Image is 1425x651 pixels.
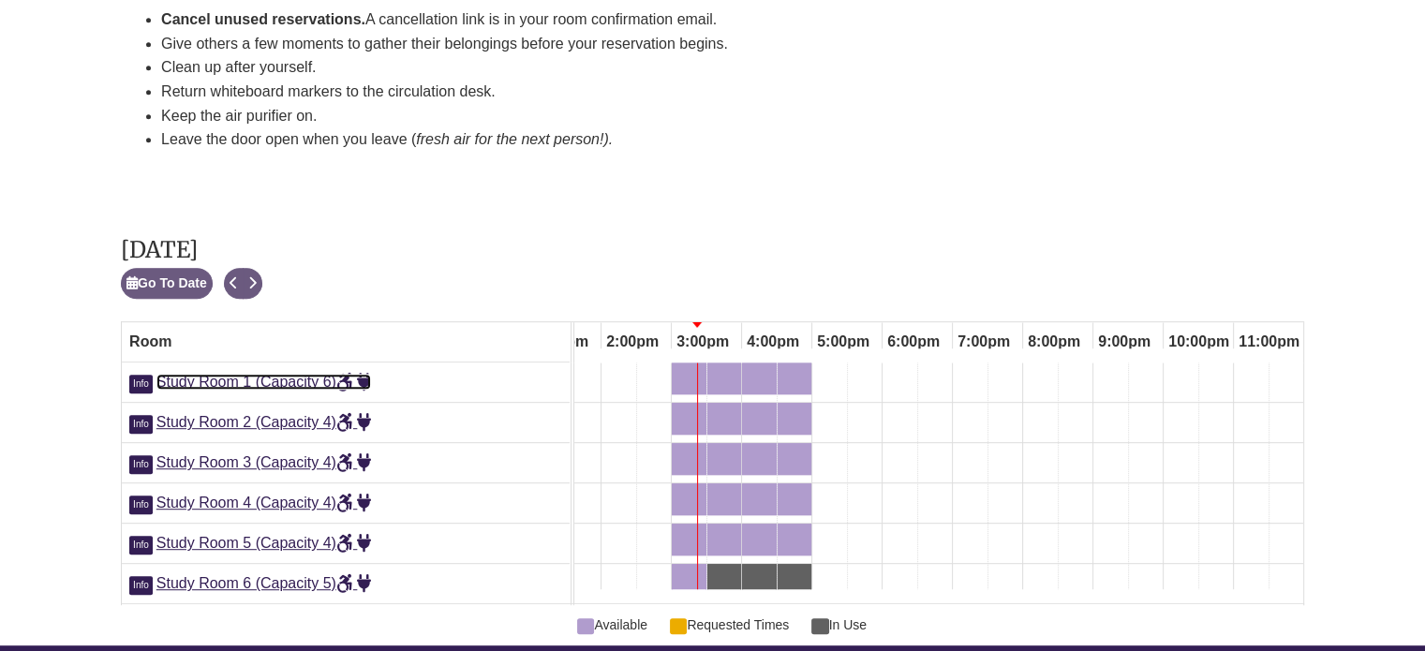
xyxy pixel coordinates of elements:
li: Leave the door open when you leave ( [161,127,1259,152]
a: Study Room 1 (Capacity 6) [156,374,372,390]
a: Click for more info about Study Room 6 (Capacity 5) [129,575,156,591]
a: Study Room 3 (Capacity 4) [156,454,372,470]
a: 4:30pm Saturday, September 13, 2025 - Study Room 1 - Available [778,362,811,394]
button: Go To Date [121,268,213,299]
button: Next [243,268,262,299]
span: Info [129,415,153,434]
strong: Cancel unused reservations. [161,11,365,27]
span: 10:00pm [1164,326,1234,358]
a: Click for more info about Study Room 3 (Capacity 4) [129,454,156,470]
a: 4:00pm Saturday, September 13, 2025 - Study Room 2 - Available [742,403,777,435]
a: 4:00pm Saturday, September 13, 2025 - Study Room 6 - In Use [742,564,777,596]
li: Give others a few moments to gather their belongings before your reservation begins. [161,32,1259,56]
a: Study Room 6 (Capacity 5) [156,575,372,591]
a: 3:00pm Saturday, September 13, 2025 - Study Room 1 - Available [672,362,706,394]
span: Info [129,576,153,595]
a: 4:00pm Saturday, September 13, 2025 - Study Room 4 - Available [742,483,777,515]
a: Click for more info about Study Room 4 (Capacity 4) [129,495,156,510]
span: 3:00pm [672,326,734,358]
a: 3:30pm Saturday, September 13, 2025 - Study Room 2 - Available [707,403,741,435]
span: 2:00pm [601,326,663,358]
a: 4:30pm Saturday, September 13, 2025 - Study Room 6 - In Use [778,564,811,596]
span: 4:00pm [742,326,804,358]
a: 3:00pm Saturday, September 13, 2025 - Study Room 5 - Available [672,524,706,555]
li: Keep the air purifier on. [161,104,1259,128]
a: Study Room 4 (Capacity 4) [156,495,372,510]
a: 4:00pm Saturday, September 13, 2025 - Study Room 3 - Available [742,443,777,475]
a: Click for more info about Study Room 1 (Capacity 6) [129,374,156,390]
span: 8:00pm [1023,326,1085,358]
a: 4:30pm Saturday, September 13, 2025 - Study Room 5 - Available [778,524,811,555]
span: 5:00pm [812,326,874,358]
a: 4:00pm Saturday, September 13, 2025 - Study Room 5 - Available [742,524,777,555]
span: Info [129,375,153,393]
span: Info [129,455,153,474]
li: A cancellation link is in your room confirmation email. [161,7,1259,32]
a: Click for more info about Study Room 5 (Capacity 4) [129,535,156,551]
span: Requested Times [670,614,789,635]
span: 7:00pm [953,326,1015,358]
a: 4:30pm Saturday, September 13, 2025 - Study Room 2 - Available [778,403,811,435]
a: 4:00pm Saturday, September 13, 2025 - Study Room 1 - Available [742,362,777,394]
span: Room [129,333,171,349]
a: 3:30pm Saturday, September 13, 2025 - Study Room 3 - Available [707,443,741,475]
span: 6:00pm [883,326,944,358]
a: Study Room 5 (Capacity 4) [156,535,372,551]
a: Click for more info about Study Room 2 (Capacity 4) [129,414,156,430]
a: 3:30pm Saturday, September 13, 2025 - Study Room 1 - Available [707,362,741,394]
a: 4:30pm Saturday, September 13, 2025 - Study Room 3 - Available [778,443,811,475]
a: 4:30pm Saturday, September 13, 2025 - Study Room 4 - Available [778,483,811,515]
span: 9:00pm [1093,326,1155,358]
a: 3:00pm Saturday, September 13, 2025 - Study Room 6 - Available [672,564,706,596]
span: 11:00pm [1234,326,1304,358]
a: 3:30pm Saturday, September 13, 2025 - Study Room 4 - Available [707,483,741,515]
a: 3:00pm Saturday, September 13, 2025 - Study Room 3 - Available [672,443,706,475]
span: In Use [811,614,867,635]
span: Available [577,614,647,635]
span: Info [129,536,153,555]
a: 3:00pm Saturday, September 13, 2025 - Study Room 4 - Available [672,483,706,515]
a: 3:00pm Saturday, September 13, 2025 - Study Room 2 - Available [672,403,706,435]
a: 3:30pm Saturday, September 13, 2025 - Study Room 5 - Available [707,524,741,555]
span: Info [129,496,153,514]
li: Clean up after yourself. [161,55,1259,80]
button: Previous [224,268,244,299]
li: Return whiteboard markers to the circulation desk. [161,80,1259,104]
em: fresh air for the next person!). [416,131,613,147]
a: Study Room 2 (Capacity 4) [156,414,372,430]
h2: [DATE] [121,238,262,262]
a: 3:30pm Saturday, September 13, 2025 - Study Room 6 - In Use [707,564,741,596]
